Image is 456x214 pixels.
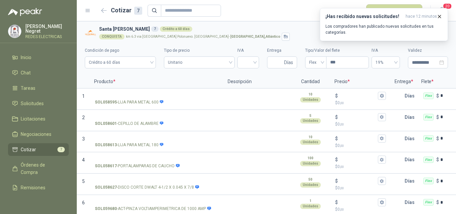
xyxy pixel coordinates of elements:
span: 0 [337,207,344,212]
div: 7 [134,7,142,15]
span: 19% [376,57,396,67]
span: ,00 [340,165,344,169]
p: 5 [309,113,311,119]
span: hace 12 minutos [406,14,437,19]
input: SOL059680-ACT-PINZA VOLTIAMPERIMETRICA DE 1000 AMP [95,200,219,205]
p: $ [436,92,439,99]
span: ,00 [340,101,344,105]
a: Configuración [8,197,69,209]
div: Flex [423,92,434,99]
p: $ [335,114,338,121]
input: $$0,00 [339,93,377,98]
p: $ [335,100,386,106]
p: $ [335,92,338,99]
input: $$0,00 [339,200,377,205]
p: Los compradores han publicado nuevas solicitudes en tus categorías. [325,23,442,35]
input: $$0,00 [339,136,377,141]
button: 20 [436,5,448,17]
p: $ [436,199,439,206]
p: $ [436,114,439,121]
p: $ [335,156,338,163]
p: - CEPILLO DE ALAMBRE [95,121,164,127]
div: Flex [423,157,434,163]
p: 100 [307,156,313,161]
span: 7 [57,147,65,152]
span: Cotizar [21,146,36,153]
strong: SOL058613 [95,142,117,148]
p: $ [335,143,386,149]
h3: ¡Has recibido nuevas solicitudes! [325,14,403,19]
strong: [GEOGRAPHIC_DATA] , Atlántico [230,35,280,38]
label: Tipo de precio [164,47,234,54]
button: $$0,00 [378,198,386,206]
strong: SOL058627 [95,184,117,191]
span: Tareas [21,84,35,92]
img: Company Logo [85,27,96,39]
input: SOL058595-LIJA PARA METAL 600 [95,93,219,98]
div: Flex [423,199,434,206]
div: Unidades [300,204,321,209]
p: 50 [308,177,312,182]
div: Unidades [300,161,321,166]
span: ,00 [340,208,344,211]
a: Licitaciones [8,113,69,125]
p: Días [405,196,417,209]
span: Remisiones [21,184,45,191]
span: ,00 [340,186,344,190]
span: 0 [337,164,344,169]
p: $ [436,177,439,185]
span: ,00 [340,123,344,126]
span: Chat [21,69,31,76]
p: 10 [308,135,312,140]
div: Unidades [300,118,321,124]
strong: SOL058617 [95,163,117,169]
p: 1 [309,198,311,204]
img: Logo peakr [8,8,42,16]
span: 0 [337,186,344,190]
img: Company Logo [8,25,21,38]
p: $ [436,156,439,163]
div: Crédito a 60 días [160,26,192,32]
span: 6 [82,200,85,205]
a: Solicitudes [8,97,69,110]
p: Días [405,153,417,166]
p: - DISCO CORTE DWALT 4-1/2 X 0.045 X 7/8 [95,184,199,191]
div: CONQUISTA [99,34,125,39]
input: $$0,00 [339,157,377,162]
div: Unidades [300,182,321,188]
p: 10 [308,92,312,97]
p: Cantidad [290,75,330,88]
p: - LIJA PARA METAL 600 [95,99,164,105]
span: Solicitudes [21,100,44,107]
span: Unitario [168,57,230,67]
a: Chat [8,66,69,79]
span: Días [284,57,293,68]
p: $ [335,185,386,191]
a: Tareas [8,82,69,94]
p: $ [335,135,338,142]
p: - LIJA PARA METAL 180 [95,142,164,148]
span: 0 [337,122,344,127]
span: Órdenes de Compra [21,161,62,176]
span: 20 [443,3,452,9]
span: Flex [309,57,322,67]
div: Flex [423,114,434,121]
p: [PERSON_NAME] Negret [25,24,69,33]
label: IVA [372,47,400,54]
button: Publicar cotizaciones [366,4,422,17]
span: ,00 [340,144,344,148]
div: Unidades [300,97,321,102]
span: 5 [82,179,85,184]
span: Crédito a 60 días [89,57,152,67]
span: 0 [337,143,344,148]
input: $$0,00 [339,115,377,120]
strong: SOL058595 [95,99,117,105]
h2: Cotizar [111,6,142,15]
a: Cotizar7 [8,143,69,156]
span: 4 [82,157,85,163]
input: $$0,00 [339,179,377,184]
label: Tipo/Valor del flete [305,47,369,54]
button: $$0,00 [378,92,386,100]
span: Inicio [21,54,31,61]
p: $ [436,135,439,142]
